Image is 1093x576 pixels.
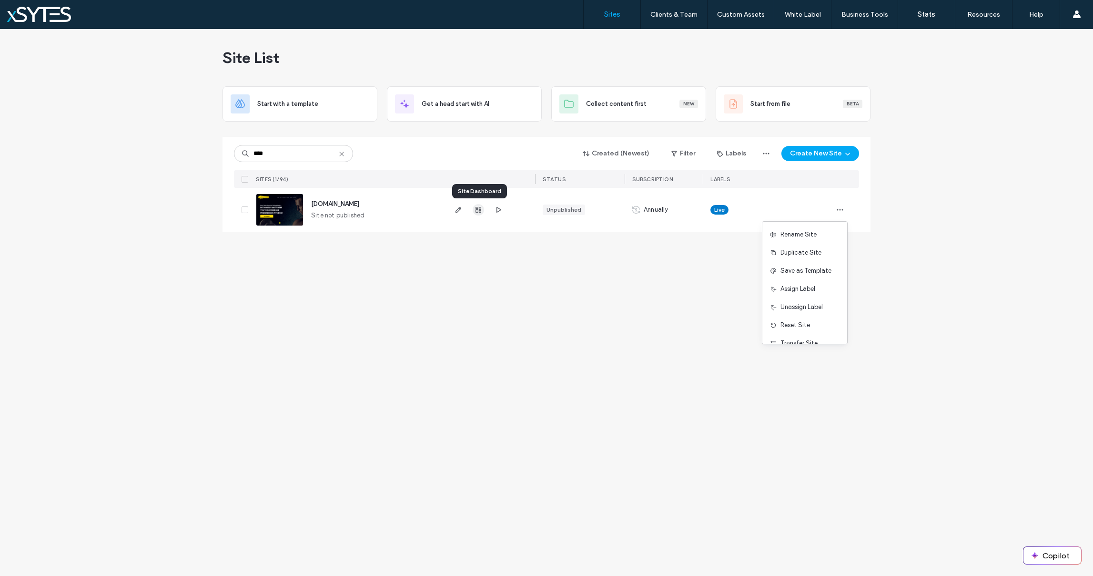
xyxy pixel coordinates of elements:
label: White Label [785,10,821,19]
span: SUBSCRIPTION [632,176,673,183]
span: STATUS [543,176,566,183]
span: LABELS [710,176,730,183]
div: Start with a template [223,86,377,122]
label: Stats [918,10,935,19]
div: Collect content firstNew [551,86,706,122]
div: Site Dashboard [452,184,507,198]
span: Save as Template [780,266,831,276]
span: Unassign Label [780,302,823,312]
label: Clients & Team [650,10,698,19]
div: Unpublished [546,206,581,214]
div: Start from fileBeta [716,86,870,122]
span: Live [714,206,725,214]
span: Collect content first [586,99,647,109]
label: Sites [604,10,620,19]
span: Start from file [750,99,790,109]
div: New [679,100,698,108]
label: Resources [967,10,1000,19]
button: Copilot [1023,547,1081,564]
label: Business Tools [841,10,888,19]
span: Duplicate Site [780,248,821,257]
span: Get a head start with AI [422,99,489,109]
span: Start with a template [257,99,318,109]
span: Annually [644,205,668,215]
button: Created (Newest) [575,146,658,161]
div: Beta [843,100,862,108]
div: Get a head start with AI [387,86,542,122]
label: Custom Assets [717,10,765,19]
span: SITES (1/94) [256,176,288,183]
span: Site List [223,48,279,67]
button: Labels [708,146,755,161]
a: [DOMAIN_NAME] [311,200,359,207]
label: Help [1029,10,1043,19]
button: Filter [662,146,705,161]
span: Transfer Site [780,339,818,348]
span: Site not published [311,211,365,220]
span: Rename Site [780,230,817,239]
span: Reset Site [780,320,810,330]
span: Assign Label [780,284,815,294]
span: Help [22,7,41,15]
button: Create New Site [781,146,859,161]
